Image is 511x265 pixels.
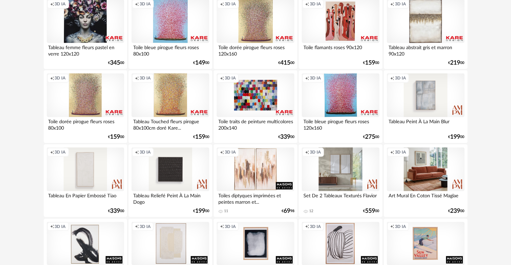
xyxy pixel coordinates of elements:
span: Creation icon [220,224,224,229]
div: € 00 [193,61,209,65]
div: Toile traits de peinture multicolores 200x140 [217,117,294,131]
div: Toile dorée pirogue fleurs roses 80x100 [47,117,124,131]
span: Creation icon [305,224,309,229]
span: Creation icon [50,224,54,229]
span: 159 [365,61,375,65]
div: Tableau En Papier Embossé Tiao [47,191,124,205]
div: € 00 [108,209,124,213]
span: 3D IA [55,224,66,229]
div: € 00 [363,209,379,213]
div: Set De 2 Tableaux Texturés Flavior [302,191,379,205]
span: 3D IA [225,75,236,81]
span: Creation icon [390,224,394,229]
a: Creation icon 3D IA Tableau Touched fleurs pirogue 80x100cm doré Kare... €15900 [129,70,212,143]
div: € 00 [193,209,209,213]
div: € 00 [278,61,294,65]
span: Creation icon [220,75,224,81]
span: Creation icon [135,150,139,155]
span: 3D IA [140,150,151,155]
span: 3D IA [395,150,406,155]
div: Tableau Touched fleurs pirogue 80x100cm doré Kare... [132,117,209,131]
span: Creation icon [50,150,54,155]
span: 3D IA [310,150,321,155]
div: Toile bleue pirogue fleurs roses 120x160 [302,117,379,131]
span: 3D IA [225,224,236,229]
a: Creation icon 3D IA Toile traits de peinture multicolores 200x140 €33900 [214,70,297,143]
div: Tableau femme fleurs pastel en verre 120x120 [47,43,124,57]
span: Creation icon [135,75,139,81]
span: 415 [280,61,290,65]
span: 3D IA [55,150,66,155]
span: 239 [450,209,461,213]
div: Tableau abstrait gris et marron 90x120 [387,43,464,57]
div: € 00 [363,61,379,65]
span: 199 [195,209,205,213]
span: 3D IA [140,1,151,7]
span: Creation icon [220,150,224,155]
div: 12 [309,209,313,213]
span: Creation icon [305,75,309,81]
span: Creation icon [135,224,139,229]
span: 3D IA [310,1,321,7]
span: 345 [110,61,120,65]
a: Creation icon 3D IA Art Mural En Coton Tissé Maglae €23900 [384,144,467,217]
span: 199 [450,135,461,139]
span: Creation icon [390,75,394,81]
div: € 00 [448,61,465,65]
span: 3D IA [225,150,236,155]
span: 339 [280,135,290,139]
span: 159 [195,135,205,139]
span: 3D IA [310,224,321,229]
span: 159 [110,135,120,139]
a: Creation icon 3D IA Set De 2 Tableaux Texturés Flavior 12 €55900 [299,144,382,217]
span: Creation icon [305,150,309,155]
span: 339 [110,209,120,213]
div: Tableau Reliefé Peint À La Main Dogo [132,191,209,205]
span: 149 [195,61,205,65]
div: € 00 [448,135,465,139]
span: Creation icon [220,1,224,7]
a: Creation icon 3D IA Toile dorée pirogue fleurs roses 80x100 €15900 [44,70,127,143]
a: Creation icon 3D IA Toile bleue pirogue fleurs roses 120x160 €27500 [299,70,382,143]
span: Creation icon [50,1,54,7]
div: € 98 [282,209,294,213]
span: Creation icon [390,1,394,7]
div: € 00 [363,135,379,139]
div: € 00 [108,61,124,65]
div: Toile dorée pirogue fleurs roses 120x160 [217,43,294,57]
span: 3D IA [395,224,406,229]
span: 3D IA [225,1,236,7]
a: Creation icon 3D IA Toiles diptyques imprimées et peintes marron et... 11 €6998 [214,144,297,217]
div: Toiles diptyques imprimées et peintes marron et... [217,191,294,205]
span: 69 [284,209,290,213]
span: Creation icon [50,75,54,81]
span: 3D IA [140,75,151,81]
span: Creation icon [390,150,394,155]
div: Tableau Peint À La Main Blur [387,117,464,131]
div: Toile flamants roses 90x120 [302,43,379,57]
div: Art Mural En Coton Tissé Maglae [387,191,464,205]
div: Toile bleue pirogue fleurs roses 80x100 [132,43,209,57]
a: Creation icon 3D IA Tableau En Papier Embossé Tiao €33900 [44,144,127,217]
span: Creation icon [305,1,309,7]
span: 559 [365,209,375,213]
span: 219 [450,61,461,65]
div: € 00 [108,135,124,139]
div: € 00 [193,135,209,139]
a: Creation icon 3D IA Tableau Reliefé Peint À La Main Dogo €19900 [129,144,212,217]
span: Creation icon [135,1,139,7]
span: 3D IA [395,75,406,81]
span: 3D IA [55,1,66,7]
span: 275 [365,135,375,139]
a: Creation icon 3D IA Tableau Peint À La Main Blur €19900 [384,70,467,143]
div: 11 [224,209,228,213]
span: 3D IA [140,224,151,229]
span: 3D IA [55,75,66,81]
div: € 00 [278,135,294,139]
span: 3D IA [310,75,321,81]
div: € 00 [448,209,465,213]
span: 3D IA [395,1,406,7]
